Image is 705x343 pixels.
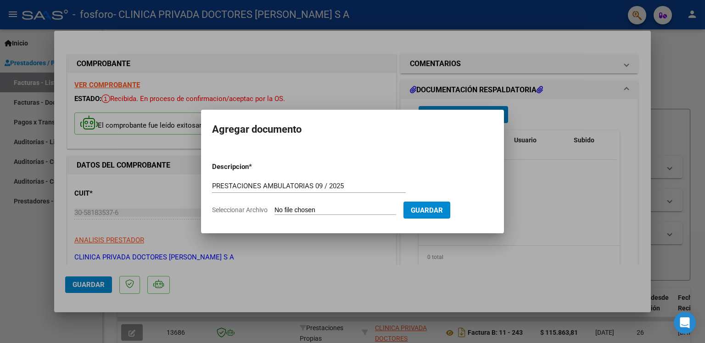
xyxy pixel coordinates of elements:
[212,206,268,214] span: Seleccionar Archivo
[411,206,443,214] span: Guardar
[212,162,297,172] p: Descripcion
[212,121,493,138] h2: Agregar documento
[403,202,450,219] button: Guardar
[674,312,696,334] div: Open Intercom Messenger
